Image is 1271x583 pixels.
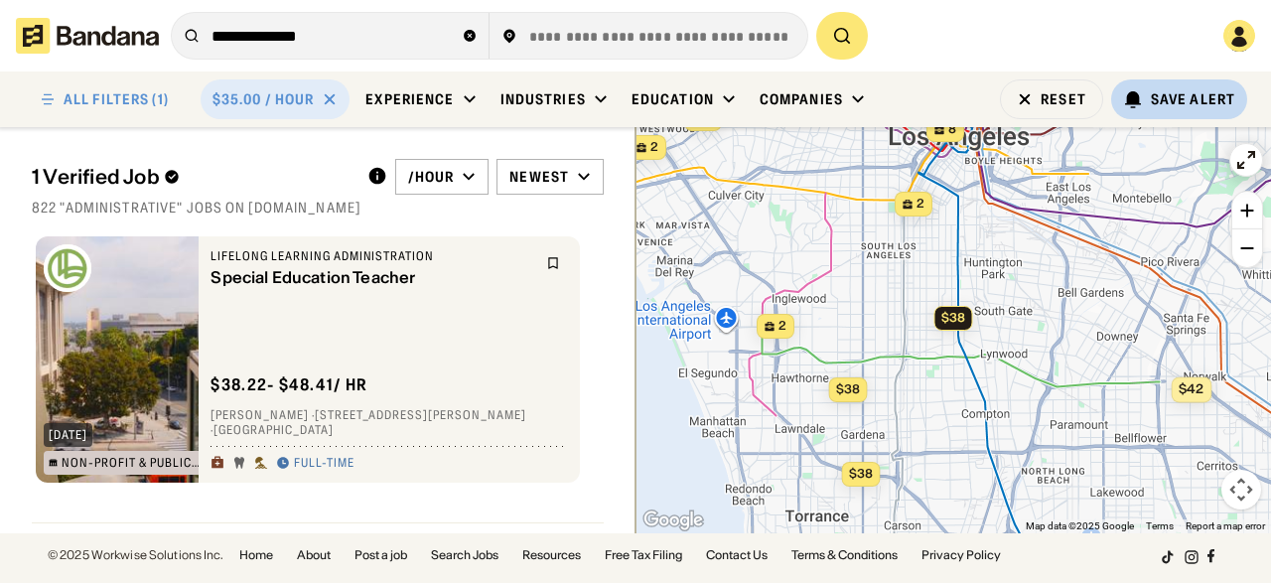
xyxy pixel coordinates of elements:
[239,549,273,561] a: Home
[1179,380,1203,396] span: $42
[294,456,354,472] div: Full-time
[948,121,956,138] span: 8
[650,139,658,156] span: 2
[211,374,367,395] div: $ 38.22 - $48.41 / hr
[778,318,786,335] span: 2
[48,549,223,561] div: © 2025 Workwise Solutions Inc.
[917,196,924,213] span: 2
[32,228,604,534] div: grid
[212,90,315,108] div: $35.00 / hour
[509,168,569,186] div: Newest
[44,244,91,292] img: Lifelong Learning Administration logo
[849,466,873,481] span: $38
[706,549,768,561] a: Contact Us
[791,549,898,561] a: Terms & Conditions
[1041,92,1086,106] div: Reset
[62,457,202,469] div: Non-Profit & Public Service
[836,381,860,396] span: $38
[16,18,159,54] img: Bandana logotype
[632,90,714,108] div: Education
[354,549,407,561] a: Post a job
[1186,520,1265,531] a: Report a map error
[522,549,581,561] a: Resources
[211,248,534,264] div: Lifelong Learning Administration
[1146,520,1174,531] a: Terms (opens in new tab)
[211,407,568,438] div: [PERSON_NAME] · [STREET_ADDRESS][PERSON_NAME] · [GEOGRAPHIC_DATA]
[49,429,87,441] div: [DATE]
[941,310,965,325] span: $38
[921,549,1001,561] a: Privacy Policy
[365,90,454,108] div: Experience
[640,508,706,533] img: Google
[1026,520,1134,531] span: Map data ©2025 Google
[760,90,843,108] div: Companies
[297,549,331,561] a: About
[1221,470,1261,510] button: Map camera controls
[408,168,455,186] div: /hour
[500,90,586,108] div: Industries
[1151,90,1235,108] div: Save Alert
[211,268,534,287] div: Special Education Teacher
[640,508,706,533] a: Open this area in Google Maps (opens a new window)
[431,549,498,561] a: Search Jobs
[32,199,604,217] div: 822 "administrative" jobs on [DOMAIN_NAME]
[605,549,682,561] a: Free Tax Filing
[32,165,352,189] div: 1 Verified Job
[64,92,169,106] div: ALL FILTERS (1)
